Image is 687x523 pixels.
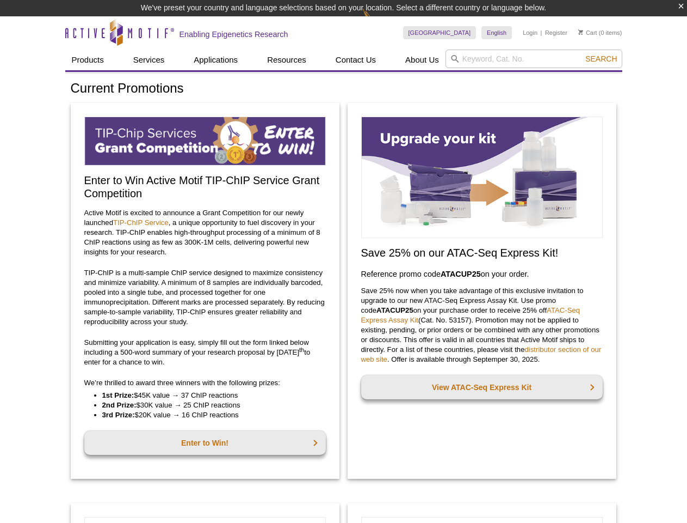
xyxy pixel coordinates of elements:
[361,375,603,399] a: View ATAC-Seq Express Kit
[65,50,110,70] a: Products
[582,54,620,64] button: Search
[84,378,326,388] p: We’re thrilled to award three winners with the following prizes:
[102,411,135,419] strong: 3rd Prize:
[329,50,382,70] a: Contact Us
[578,26,622,39] li: (0 items)
[84,174,326,200] h2: Enter to Win Active Motif TIP-ChIP Service Grant Competition
[71,81,617,97] h1: Current Promotions
[84,117,326,166] img: TIP-ChIP Service Grant Competition
[361,117,603,238] img: Save on ATAC-Seq Express Assay Kit
[363,8,392,34] img: Change Here
[376,306,413,314] strong: ATACUP25
[541,26,542,39] li: |
[403,26,476,39] a: [GEOGRAPHIC_DATA]
[102,391,134,399] strong: 1st Prize:
[545,29,567,37] a: Register
[84,208,326,257] p: Active Motif is excited to announce a Grant Competition for our newly launched , a unique opportu...
[102,401,137,409] strong: 2nd Prize:
[441,270,481,278] strong: ATACUP25
[187,50,244,70] a: Applications
[84,268,326,327] p: TIP-ChIP is a multi-sample ChIP service designed to maximize consistency and minimize variability...
[84,431,326,455] a: Enter to Win!
[399,50,445,70] a: About Us
[523,29,537,37] a: Login
[361,286,603,364] p: Save 25% now when you take advantage of this exclusive invitation to upgrade to our new ATAC-Seq ...
[585,54,617,63] span: Search
[102,391,315,400] li: $45K value → 37 ChIP reactions
[445,50,622,68] input: Keyword, Cat. No.
[299,346,304,352] sup: th
[481,26,512,39] a: English
[578,29,597,37] a: Cart
[127,50,171,70] a: Services
[361,246,603,259] h2: Save 25% on our ATAC-Seq Express Kit!
[578,29,583,35] img: Your Cart
[113,218,169,227] a: TIP-ChIP Service
[102,400,315,410] li: $30K value → 25 ChIP reactions
[84,338,326,367] p: Submitting your application is easy, simply fill out the form linked below including a 500-word s...
[180,29,288,39] h2: Enabling Epigenetics Research
[261,50,313,70] a: Resources
[361,267,603,281] h3: Reference promo code on your order.
[102,410,315,420] li: $20K value → 16 ChIP reactions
